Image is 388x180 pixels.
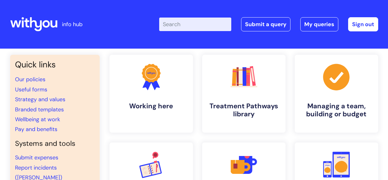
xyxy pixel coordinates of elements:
a: Strategy and values [15,96,65,103]
a: Treatment Pathways library [202,55,286,133]
a: Submit expenses [15,154,58,161]
a: Sign out [348,17,378,31]
a: Useful forms [15,86,47,93]
h4: Systems and tools [15,139,95,148]
h4: Working here [114,102,188,110]
a: Managing a team, building or budget [295,55,378,133]
a: My queries [300,17,338,31]
a: Our policies [15,76,45,83]
a: Pay and benefits [15,126,57,133]
a: Branded templates [15,106,64,113]
a: Submit a query [241,17,290,31]
h4: Managing a team, building or budget [300,102,373,118]
a: Wellbeing at work [15,116,60,123]
h3: Quick links [15,60,95,70]
div: | - [159,17,378,31]
p: info hub [62,19,83,29]
h4: Treatment Pathways library [207,102,281,118]
input: Search [159,18,231,31]
a: Working here [109,55,193,133]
